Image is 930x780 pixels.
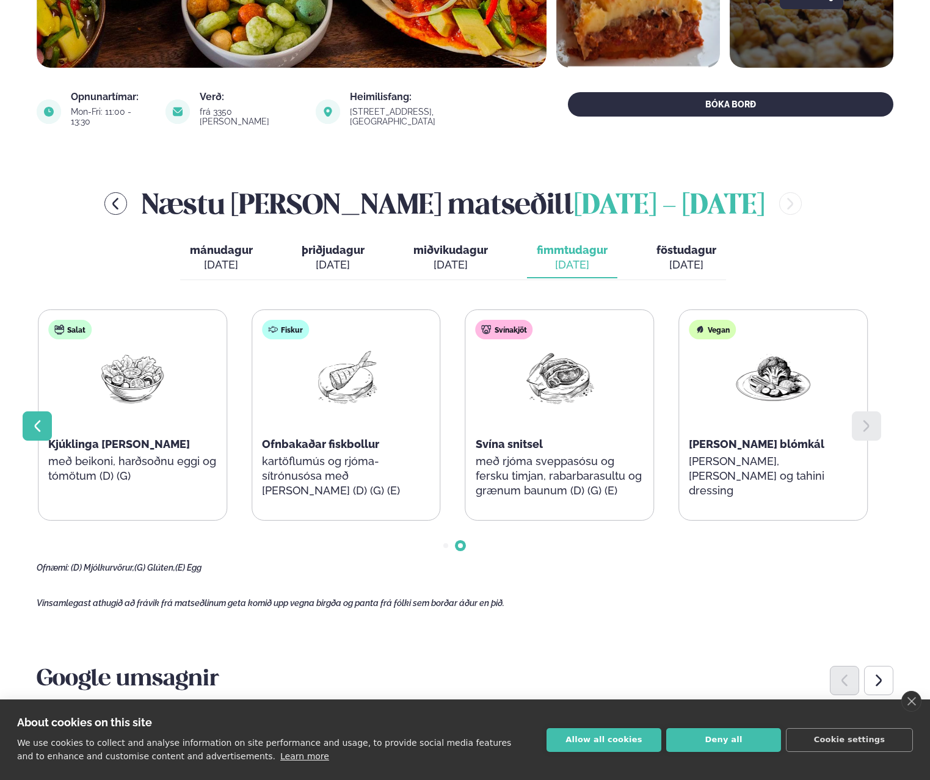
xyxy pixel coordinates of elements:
[37,598,504,608] span: Vinsamlegast athugið að frávik frá matseðlinum geta komið upp vegna birgða og panta frá fólki sem...
[200,92,301,102] div: Verð:
[17,738,511,761] p: We use cookies to collect and analyse information on site performance and usage, to provide socia...
[71,563,134,572] span: (D) Mjólkurvörur,
[190,244,253,256] span: mánudagur
[413,258,488,272] div: [DATE]
[527,238,617,278] button: fimmtudagur [DATE]
[71,107,151,126] div: Mon-Fri: 11:00 - 13:30
[302,258,365,272] div: [DATE]
[280,751,329,761] a: Learn more
[134,563,175,572] span: (G) Glúten,
[268,325,278,334] img: fish.svg
[200,107,301,126] div: frá 3350 [PERSON_NAME]
[48,320,92,339] div: Salat
[307,349,385,406] img: Fish.png
[537,244,608,256] span: fimmtudagur
[190,258,253,272] div: [DATE]
[537,258,608,272] div: [DATE]
[350,107,517,126] div: [STREET_ADDRESS], [GEOGRAPHIC_DATA]
[443,543,448,548] span: Go to slide 1
[302,244,365,256] span: þriðjudagur
[93,349,172,406] img: Salad.png
[568,92,893,117] button: BÓKA BORÐ
[262,454,430,498] p: kartöflumús og rjóma-sítrónusósa með [PERSON_NAME] (D) (G) (E)
[476,454,644,498] p: með rjóma sveppasósu og fersku timjan, rabarbarasultu og grænum baunum (D) (G) (E)
[17,716,152,729] strong: About cookies on this site
[37,563,69,572] span: Ofnæmi:
[656,244,716,256] span: föstudagur
[864,666,893,695] div: Next slide
[734,349,812,406] img: Vegan.png
[175,563,202,572] span: (E) Egg
[574,193,765,220] span: [DATE] - [DATE]
[262,320,309,339] div: Fiskur
[547,728,661,752] button: Allow all cookies
[48,438,190,450] span: Kjúklinga [PERSON_NAME]
[901,691,921,712] a: close
[689,320,736,339] div: Vegan
[54,325,64,334] img: salad.svg
[458,543,463,548] span: Go to slide 2
[476,438,543,450] span: Svína snitsel
[520,349,598,406] img: Pork-Meat.png
[292,238,374,278] button: þriðjudagur [DATE]
[404,238,498,278] button: miðvikudagur [DATE]
[104,192,127,215] button: menu-btn-left
[413,244,488,256] span: miðvikudagur
[165,99,190,124] img: image alt
[666,728,781,752] button: Deny all
[142,184,765,223] h2: Næstu [PERSON_NAME] matseðill
[656,258,716,272] div: [DATE]
[350,92,517,102] div: Heimilisfang:
[37,99,61,124] img: image alt
[350,114,517,129] a: link
[830,666,859,695] div: Previous slide
[482,325,492,334] img: pork.svg
[647,238,726,278] button: föstudagur [DATE]
[689,438,824,450] span: [PERSON_NAME] blómkál
[476,320,533,339] div: Svínakjöt
[689,454,857,498] p: [PERSON_NAME], [PERSON_NAME] og tahini dressing
[786,728,913,752] button: Cookie settings
[37,665,893,695] h3: Google umsagnir
[48,454,217,483] p: með beikoni, harðsoðnu eggi og tómötum (D) (G)
[695,325,705,334] img: Vegan.svg
[180,238,263,278] button: mánudagur [DATE]
[779,192,802,215] button: menu-btn-right
[316,99,340,124] img: image alt
[262,438,379,450] span: Ofnbakaðar fiskbollur
[71,92,151,102] div: Opnunartímar:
